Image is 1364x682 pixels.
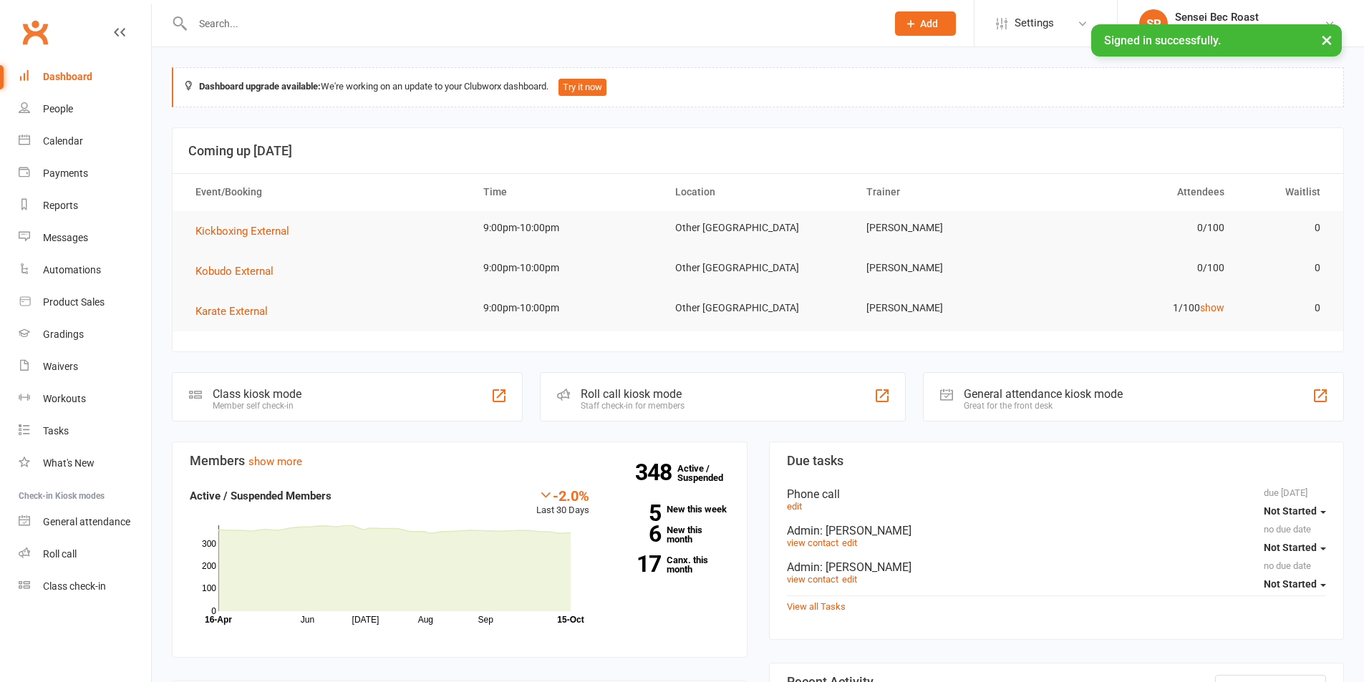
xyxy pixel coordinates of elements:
[19,318,151,351] a: Gradings
[470,291,662,325] td: 9:00pm-10:00pm
[820,524,911,537] span: : [PERSON_NAME]
[195,225,289,238] span: Kickboxing External
[662,291,854,325] td: Other [GEOGRAPHIC_DATA]
[853,174,1045,210] th: Trainer
[190,454,730,468] h3: Members
[1045,211,1237,245] td: 0/100
[1200,302,1224,313] a: show
[853,291,1045,325] td: [PERSON_NAME]
[188,14,876,34] input: Search...
[43,296,105,308] div: Product Sales
[662,211,854,245] td: Other [GEOGRAPHIC_DATA]
[1045,174,1237,210] th: Attendees
[1237,251,1333,285] td: 0
[19,570,151,603] a: Class kiosk mode
[1264,542,1317,553] span: Not Started
[787,560,1327,574] div: Admin
[19,415,151,447] a: Tasks
[19,506,151,538] a: General attendance kiosk mode
[662,251,854,285] td: Other [GEOGRAPHIC_DATA]
[853,211,1045,245] td: [PERSON_NAME]
[19,125,151,157] a: Calendar
[183,174,470,210] th: Event/Booking
[895,11,956,36] button: Add
[611,505,730,514] a: 5New this week
[558,79,606,96] button: Try it now
[1175,24,1324,36] div: Black Belt Martial Arts Northlakes
[470,174,662,210] th: Time
[19,157,151,190] a: Payments
[43,580,106,592] div: Class check-in
[677,453,740,493] a: 348Active / Suspended
[1264,578,1317,590] span: Not Started
[842,574,857,585] a: edit
[470,211,662,245] td: 9:00pm-10:00pm
[662,174,854,210] th: Location
[248,455,302,468] a: show more
[787,574,838,585] a: view contact
[19,383,151,415] a: Workouts
[787,537,838,548] a: view contact
[1264,571,1326,597] button: Not Started
[787,454,1327,468] h3: Due tasks
[1175,11,1324,24] div: Sensei Bec Roast
[188,144,1327,158] h3: Coming up [DATE]
[19,351,151,383] a: Waivers
[43,71,92,82] div: Dashboard
[19,93,151,125] a: People
[19,447,151,479] a: What's New
[19,190,151,222] a: Reports
[213,401,301,411] div: Member self check-in
[1045,251,1237,285] td: 0/100
[964,387,1123,401] div: General attendance kiosk mode
[611,502,661,524] strong: 5
[611,555,730,574] a: 17Canx. this month
[842,537,857,548] a: edit
[43,548,77,560] div: Roll call
[581,387,685,401] div: Roll call kiosk mode
[19,286,151,318] a: Product Sales
[1237,174,1333,210] th: Waitlist
[611,525,730,544] a: 6New this month
[19,222,151,254] a: Messages
[43,328,84,340] div: Gradings
[195,263,284,280] button: Kobudo External
[611,553,661,575] strong: 17
[43,516,130,527] div: General attendance
[1264,498,1326,524] button: Not Started
[1264,505,1317,517] span: Not Started
[43,200,78,211] div: Reports
[787,501,802,512] a: edit
[964,401,1123,411] div: Great for the front desk
[470,251,662,285] td: 9:00pm-10:00pm
[43,232,88,243] div: Messages
[581,401,685,411] div: Staff check-in for members
[1139,9,1168,38] div: SR
[195,303,278,320] button: Karate External
[19,61,151,93] a: Dashboard
[1237,291,1333,325] td: 0
[1015,7,1054,39] span: Settings
[635,462,677,483] strong: 348
[1237,211,1333,245] td: 0
[853,251,1045,285] td: [PERSON_NAME]
[43,457,95,469] div: What's New
[190,489,332,502] strong: Active / Suspended Members
[213,387,301,401] div: Class kiosk mode
[787,601,846,612] a: View all Tasks
[1314,24,1340,55] button: ×
[43,135,83,147] div: Calendar
[17,14,53,50] a: Clubworx
[43,425,69,437] div: Tasks
[43,361,78,372] div: Waivers
[1045,291,1237,325] td: 1/100
[536,487,589,503] div: -2.0%
[920,18,938,29] span: Add
[43,393,86,404] div: Workouts
[43,167,88,179] div: Payments
[611,523,661,545] strong: 6
[195,305,268,318] span: Karate External
[195,265,274,278] span: Kobudo External
[172,67,1344,107] div: We're working on an update to your Clubworx dashboard.
[787,487,1327,501] div: Phone call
